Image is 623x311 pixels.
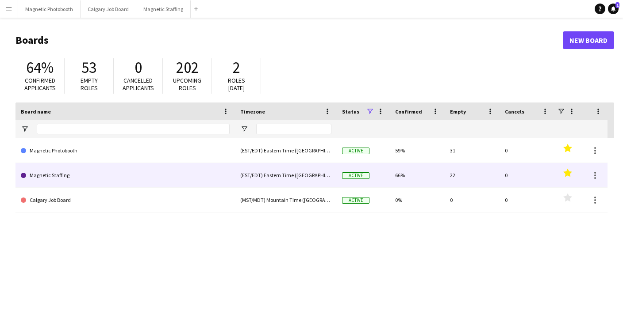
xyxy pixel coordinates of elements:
div: (EST/EDT) Eastern Time ([GEOGRAPHIC_DATA] & [GEOGRAPHIC_DATA]) [235,138,337,163]
span: 0 [135,58,142,77]
span: 2 [233,58,240,77]
span: Empty roles [81,76,98,92]
button: Open Filter Menu [21,125,29,133]
div: (MST/MDT) Mountain Time ([GEOGRAPHIC_DATA] & [GEOGRAPHIC_DATA]) [235,188,337,212]
span: Status [342,108,359,115]
span: Upcoming roles [173,76,201,92]
span: Active [342,197,369,204]
span: Timezone [240,108,265,115]
div: 59% [390,138,445,163]
input: Timezone Filter Input [256,124,331,134]
a: New Board [563,31,614,49]
a: 1 [608,4,619,14]
span: Empty [450,108,466,115]
span: Cancels [505,108,524,115]
button: Open Filter Menu [240,125,248,133]
span: Active [342,148,369,154]
span: 64% [26,58,54,77]
input: Board name Filter Input [37,124,230,134]
div: 0 [445,188,500,212]
span: 1 [615,2,619,8]
span: Active [342,172,369,179]
div: 66% [390,163,445,187]
span: Cancelled applicants [123,76,154,92]
div: (EST/EDT) Eastern Time ([GEOGRAPHIC_DATA] & [GEOGRAPHIC_DATA]) [235,163,337,187]
span: 202 [176,58,199,77]
span: Confirmed applicants [24,76,56,92]
span: 53 [81,58,96,77]
span: Confirmed [395,108,422,115]
button: Calgary Job Board [81,0,136,18]
div: 0 [500,188,554,212]
h1: Boards [15,34,563,47]
div: 0 [500,138,554,163]
a: Magnetic Photobooth [21,138,230,163]
span: Board name [21,108,51,115]
div: 22 [445,163,500,187]
a: Magnetic Staffing [21,163,230,188]
div: 0% [390,188,445,212]
a: Calgary Job Board [21,188,230,212]
button: Magnetic Photobooth [18,0,81,18]
div: 0 [500,163,554,187]
div: 31 [445,138,500,163]
span: Roles [DATE] [228,76,245,92]
button: Magnetic Staffing [136,0,191,18]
